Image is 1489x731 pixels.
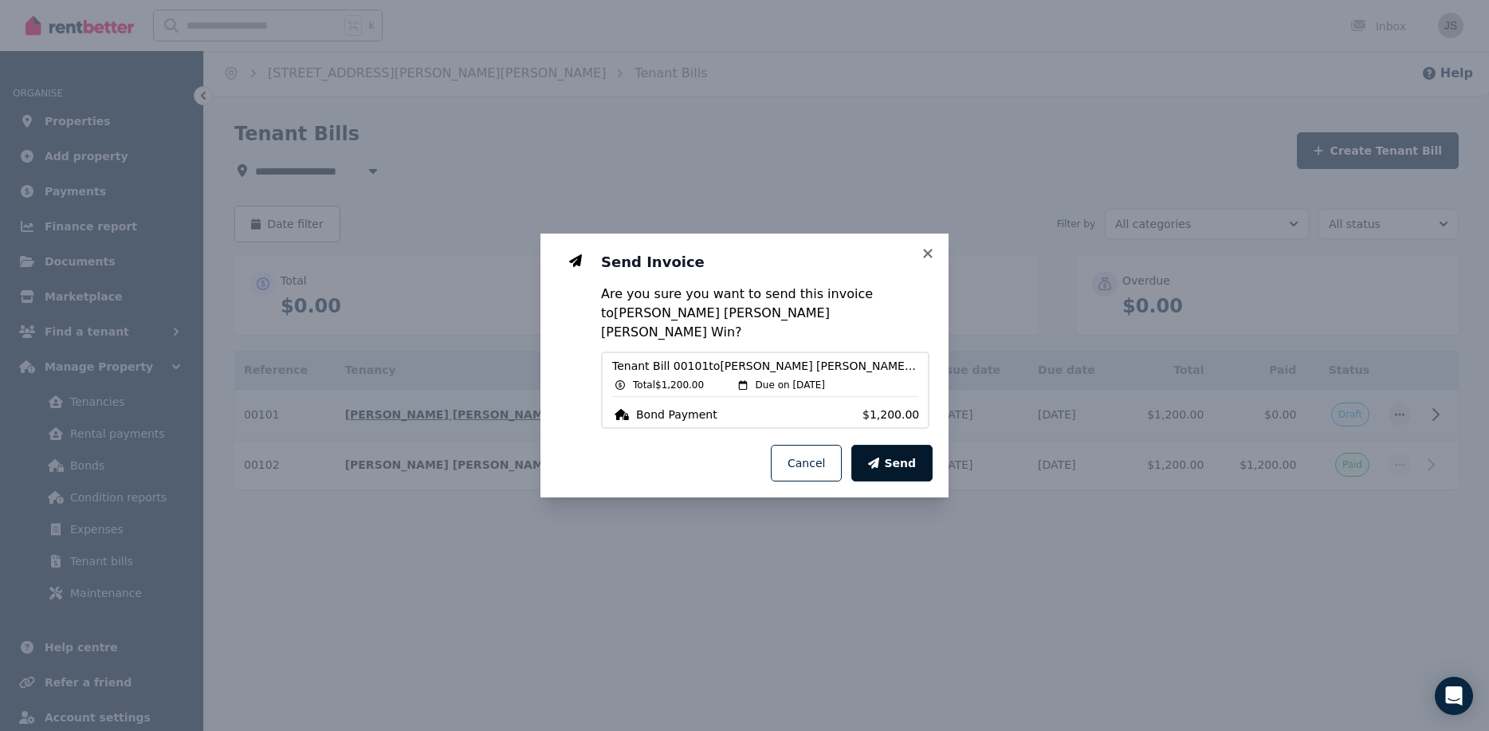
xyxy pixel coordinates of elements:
span: Bond Payment [636,407,717,422]
span: Tenant Bill 00101 to [PERSON_NAME] [PERSON_NAME] [PERSON_NAME] Win [612,358,918,374]
span: $1,200.00 [862,407,918,422]
button: Send [851,445,933,481]
span: Total $1,200.00 [633,379,704,391]
h3: Send Invoice [601,253,929,272]
span: Send [884,455,916,471]
div: Open Intercom Messenger [1435,677,1473,715]
span: Due on [DATE] [756,379,825,391]
p: Are you sure you want to send this invoice to [PERSON_NAME] [PERSON_NAME] [PERSON_NAME] Win ? [601,285,929,342]
button: Cancel [771,445,842,481]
